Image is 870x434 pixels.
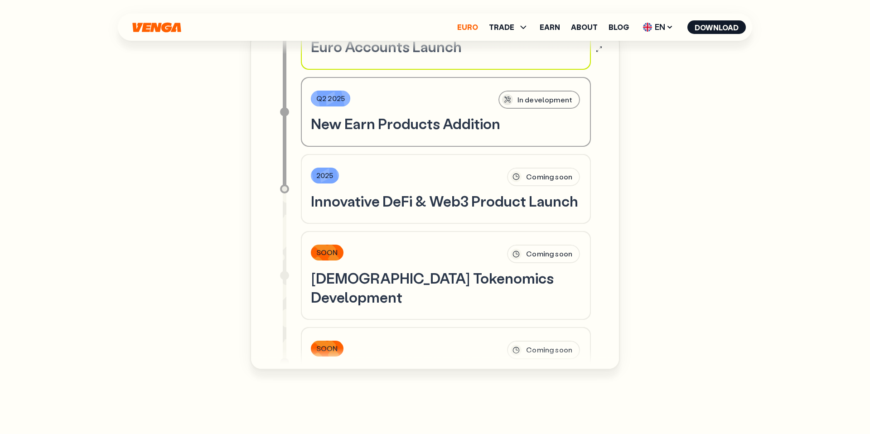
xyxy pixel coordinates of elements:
div: Coming soon [506,244,581,264]
div: Coming soon [506,167,581,187]
svg: Home [131,22,182,33]
span: TRADE [489,22,529,33]
a: About [571,24,598,31]
button: Download [687,20,746,34]
div: 2025 [311,168,339,183]
h3: New Earn Products Addition [311,114,581,133]
h3: [DEMOGRAPHIC_DATA] Tokenomics Development [311,269,581,306]
a: Euro [457,24,478,31]
div: In development [498,90,581,110]
a: Earn [540,24,560,31]
div: Coming soon [506,340,581,360]
span: TRADE [489,24,514,31]
div: SOON [311,341,343,357]
a: Blog [609,24,629,31]
div: SOON [311,245,343,260]
span: EN [640,20,677,34]
img: flag-uk [643,23,652,32]
div: Q2 2025 [311,91,350,106]
h3: Innovative DeFi & Web3 Product Launch [311,192,581,211]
